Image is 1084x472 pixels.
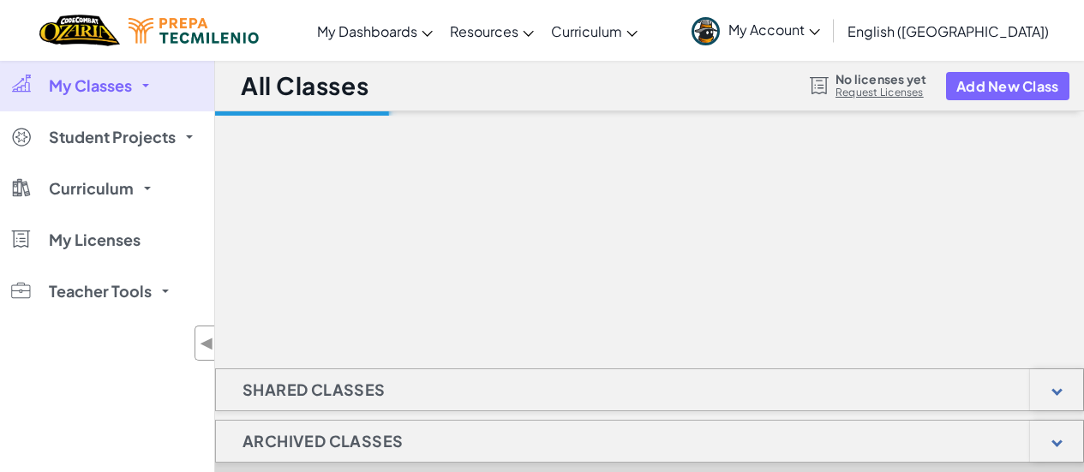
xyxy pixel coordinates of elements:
[49,232,141,248] span: My Licenses
[216,368,412,411] h1: Shared Classes
[551,22,622,40] span: Curriculum
[216,420,429,463] h1: Archived Classes
[49,129,176,145] span: Student Projects
[39,13,119,48] img: Home
[683,3,829,57] a: My Account
[317,22,417,40] span: My Dashboards
[692,17,720,45] img: avatar
[728,21,820,39] span: My Account
[847,22,1049,40] span: English ([GEOGRAPHIC_DATA])
[441,8,542,54] a: Resources
[946,72,1069,100] button: Add New Class
[49,284,152,299] span: Teacher Tools
[129,18,259,44] img: Tecmilenio logo
[200,331,214,355] span: ◀
[835,86,926,99] a: Request Licenses
[839,8,1057,54] a: English ([GEOGRAPHIC_DATA])
[39,13,119,48] a: Ozaria by CodeCombat logo
[308,8,441,54] a: My Dashboards
[835,72,926,86] span: No licenses yet
[450,22,518,40] span: Resources
[49,78,132,93] span: My Classes
[241,69,368,102] h1: All Classes
[542,8,646,54] a: Curriculum
[49,181,134,196] span: Curriculum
